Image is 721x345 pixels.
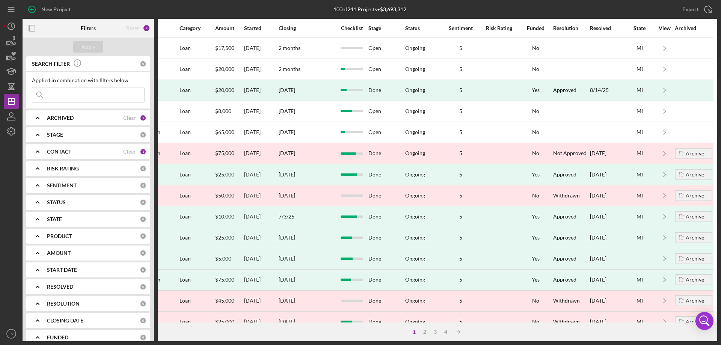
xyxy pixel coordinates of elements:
[682,2,698,17] div: Export
[215,164,243,184] div: $25,000
[368,59,404,79] div: Open
[405,87,425,93] div: Ongoing
[419,329,430,335] div: 2
[405,172,425,178] div: Ongoing
[519,277,552,283] div: Yes
[624,193,655,199] div: MI
[675,25,712,31] div: Archived
[244,206,278,226] div: [DATE]
[179,206,214,226] div: Loan
[244,59,278,79] div: [DATE]
[686,232,704,243] div: Archive
[140,148,146,155] div: 1
[244,270,278,290] div: [DATE]
[244,185,278,205] div: [DATE]
[442,277,480,283] div: 5
[244,101,278,121] div: [DATE]
[140,267,146,273] div: 0
[442,150,480,156] div: 5
[442,172,480,178] div: 5
[519,129,552,135] div: No
[368,143,404,163] div: Done
[519,298,552,304] div: No
[442,298,480,304] div: 5
[215,38,243,58] div: $17,500
[47,250,71,256] b: AMOUNT
[675,211,712,222] button: Archive
[442,129,480,135] div: 5
[81,41,95,53] div: Apply
[624,108,655,114] div: MI
[442,87,480,93] div: 5
[553,298,580,304] div: Withdrawn
[244,25,278,31] div: Started
[624,298,655,304] div: MI
[126,25,139,31] div: Reset
[179,59,214,79] div: Loan
[215,185,243,205] div: $50,000
[553,256,576,262] div: Approved
[405,66,425,72] div: Ongoing
[279,235,295,241] div: [DATE]
[47,216,62,222] b: STATE
[244,312,278,332] div: [DATE]
[624,214,655,220] div: MI
[47,115,74,121] b: ARCHIVED
[442,25,480,31] div: Sentiment
[519,256,552,262] div: Yes
[244,227,278,247] div: [DATE]
[368,25,404,31] div: Stage
[140,216,146,223] div: 0
[368,185,404,205] div: Done
[675,148,712,159] button: Archive
[279,297,295,304] time: [DATE]
[519,25,552,31] div: Funded
[442,66,480,72] div: 5
[279,318,295,325] time: [DATE]
[73,41,103,53] button: Apply
[47,182,77,188] b: SENTIMENT
[215,291,243,311] div: $45,000
[143,24,150,32] div: 2
[519,87,552,93] div: Yes
[215,270,243,290] div: $75,000
[442,45,480,51] div: 5
[215,227,243,247] div: $25,000
[215,312,243,332] div: $25,000
[368,227,404,247] div: Done
[179,249,214,268] div: Loan
[32,61,70,67] b: SEARCH FILTER
[624,172,655,178] div: MI
[440,329,451,335] div: 4
[442,193,480,199] div: 5
[519,235,552,241] div: Yes
[675,232,712,243] button: Archive
[179,185,214,205] div: Loan
[215,206,243,226] div: $10,000
[47,166,79,172] b: RISK RATING
[244,164,278,184] div: [DATE]
[244,122,278,142] div: [DATE]
[553,25,589,31] div: Resolution
[244,80,278,100] div: [DATE]
[333,6,406,12] div: 100 of 241 Projects • $3,693,312
[215,25,243,31] div: Amount
[590,312,624,332] div: [DATE]
[519,319,552,325] div: No
[590,249,624,268] div: [DATE]
[405,256,425,262] div: Ongoing
[624,66,655,72] div: MI
[695,312,713,330] div: Open Intercom Messenger
[215,249,243,268] div: $5,000
[442,256,480,262] div: 5
[590,270,624,290] div: [DATE]
[179,164,214,184] div: Loan
[519,45,552,51] div: No
[519,214,552,220] div: Yes
[675,295,712,306] button: Archive
[179,312,214,332] div: Loan
[279,256,295,262] div: [DATE]
[519,193,552,199] div: No
[368,291,404,311] div: Done
[655,25,674,31] div: View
